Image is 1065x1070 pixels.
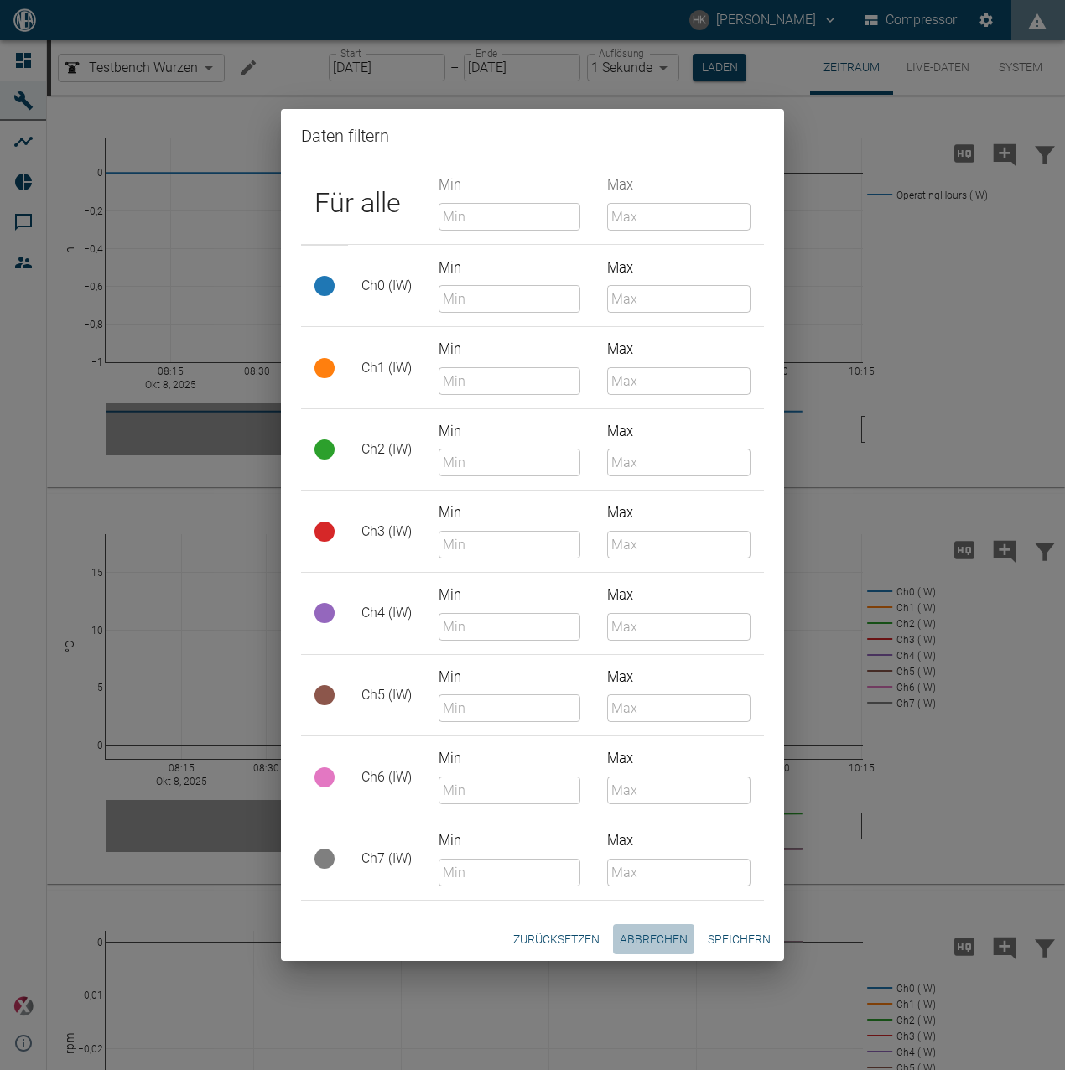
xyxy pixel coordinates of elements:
[607,285,751,313] input: Max
[439,503,545,523] label: Min
[439,367,580,395] input: Min
[439,859,580,886] input: Min
[439,749,545,769] label: Min
[361,522,412,542] p: Ch3 (IW)
[607,777,751,804] input: Max
[701,924,777,955] button: Speichern
[607,367,751,395] input: Max
[439,285,580,313] input: Min
[439,830,545,850] label: Min
[439,340,545,360] label: Min
[607,859,751,886] input: Max
[607,694,751,722] input: Max
[361,603,412,623] p: Ch4 (IW)
[439,449,580,476] input: Min
[439,667,545,687] label: Min
[439,174,545,195] label: Min
[439,694,580,722] input: Min
[607,449,751,476] input: Max
[607,174,714,195] label: Max
[439,531,580,558] input: Min
[607,531,751,558] input: Max
[607,667,714,687] label: Max
[361,849,412,869] p: Ch7 (IW)
[607,503,714,523] label: Max
[439,613,580,641] input: Min
[281,109,784,163] h2: Daten filtern
[607,257,714,278] label: Max
[439,257,545,278] label: Min
[607,585,714,605] label: Max
[439,585,545,605] label: Min
[607,830,714,850] label: Max
[361,767,412,787] p: Ch6 (IW)
[361,685,412,705] p: Ch5 (IW)
[607,340,714,360] label: Max
[439,203,580,231] input: Min
[507,924,606,955] button: Zurücksetzen
[439,421,545,441] label: Min
[613,924,694,955] button: Abbrechen
[607,421,714,441] label: Max
[314,186,412,220] h4: Für alle
[361,358,412,378] p: Ch1 (IW)
[607,613,751,641] input: Max
[361,439,412,460] p: Ch2 (IW)
[607,749,714,769] label: Max
[439,777,580,804] input: Min
[607,203,751,231] input: Max
[361,276,412,296] p: Ch0 (IW)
